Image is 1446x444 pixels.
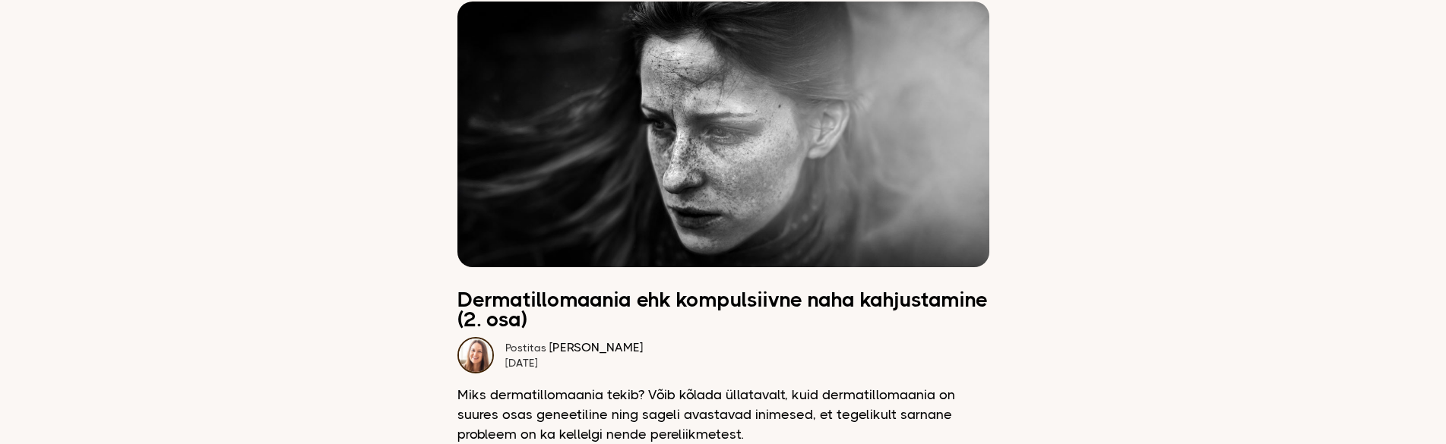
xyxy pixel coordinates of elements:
[457,385,989,444] p: Miks dermatillomaania tekib? Võib kõlada üllatavalt, kuid dermatillomaania on suures osas geneeti...
[505,355,643,370] div: [DATE]
[505,340,643,355] div: [PERSON_NAME]
[457,290,989,329] h2: Dermatillomaania ehk kompulsiivne naha kahjustamine (2. osa)
[457,2,989,267] img: Mureliku näoga naine vaatamas kõrvale
[457,337,494,373] img: Dagmar naeratamas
